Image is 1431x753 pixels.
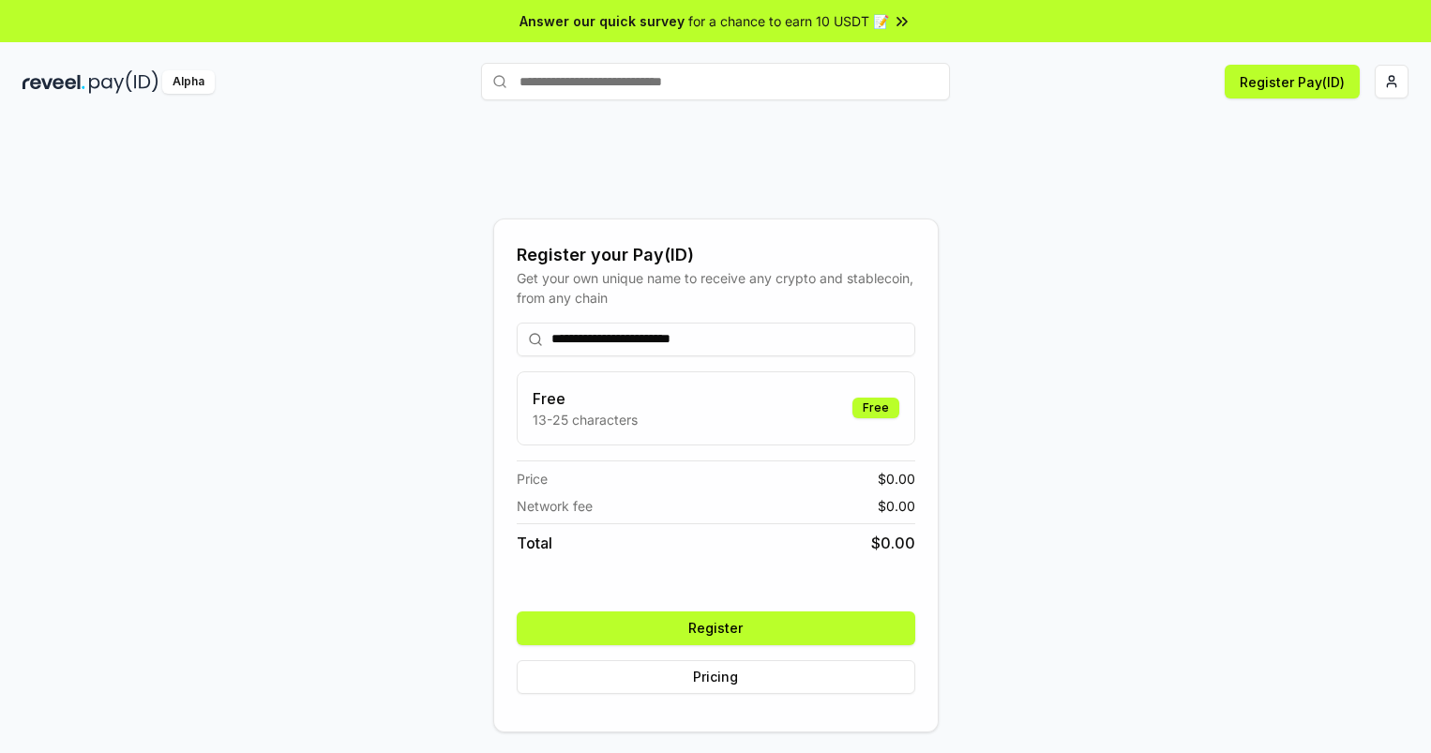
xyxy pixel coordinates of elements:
[520,11,685,31] span: Answer our quick survey
[517,242,915,268] div: Register your Pay(ID)
[878,469,915,489] span: $ 0.00
[517,611,915,645] button: Register
[517,469,548,489] span: Price
[517,660,915,694] button: Pricing
[517,532,552,554] span: Total
[517,496,593,516] span: Network fee
[517,268,915,308] div: Get your own unique name to receive any crypto and stablecoin, from any chain
[533,410,638,429] p: 13-25 characters
[162,70,215,94] div: Alpha
[871,532,915,554] span: $ 0.00
[533,387,638,410] h3: Free
[89,70,158,94] img: pay_id
[852,398,899,418] div: Free
[1225,65,1360,98] button: Register Pay(ID)
[878,496,915,516] span: $ 0.00
[688,11,889,31] span: for a chance to earn 10 USDT 📝
[23,70,85,94] img: reveel_dark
